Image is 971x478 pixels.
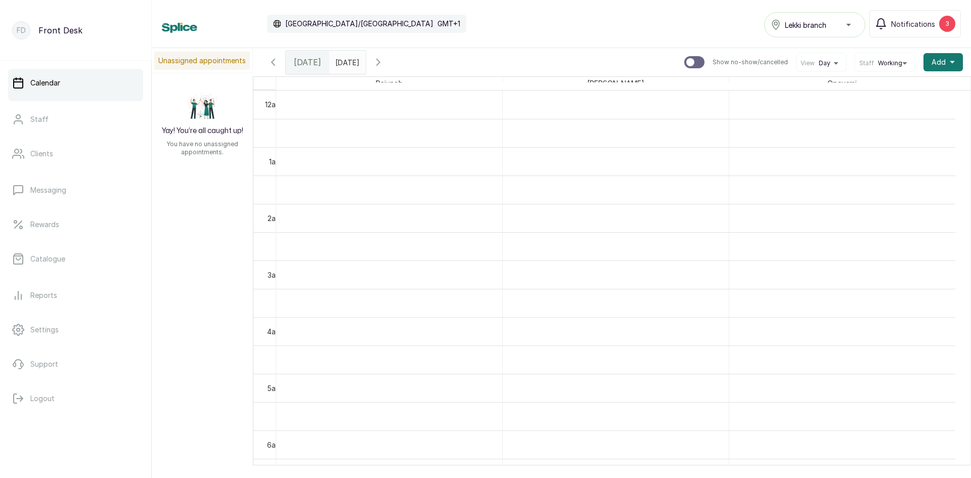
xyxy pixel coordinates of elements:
[8,210,143,239] a: Rewards
[801,59,815,67] span: View
[30,149,53,159] p: Clients
[30,78,60,88] p: Calendar
[266,213,283,224] div: 2am
[764,12,865,37] button: Lekki branch
[30,290,57,300] p: Reports
[8,350,143,378] a: Support
[266,270,283,280] div: 3am
[8,140,143,168] a: Clients
[30,220,59,230] p: Rewards
[785,20,826,30] span: Lekki branch
[162,126,243,136] h2: Yay! You’re all caught up!
[891,19,935,29] span: Notifications
[923,53,963,71] button: Add
[801,59,842,67] button: ViewDay
[932,57,946,67] span: Add
[30,394,55,404] p: Logout
[437,19,460,29] p: GMT+1
[8,281,143,310] a: Reports
[265,440,283,450] div: 6am
[8,176,143,204] a: Messaging
[8,384,143,413] button: Logout
[38,24,82,36] p: Front Desk
[285,19,433,29] p: [GEOGRAPHIC_DATA]/[GEOGRAPHIC_DATA]
[585,77,646,90] span: [PERSON_NAME]
[30,359,58,369] p: Support
[819,59,830,67] span: Day
[8,316,143,344] a: Settings
[265,383,283,394] div: 5am
[286,51,329,74] div: [DATE]
[265,326,283,337] div: 4am
[30,254,65,264] p: Catalogue
[825,77,859,90] span: Opeyemi
[878,59,902,67] span: Working
[8,245,143,273] a: Catalogue
[263,99,283,110] div: 12am
[713,58,788,66] p: Show no-show/cancelled
[8,69,143,97] a: Calendar
[859,59,911,67] button: StaffWorking
[154,52,250,70] p: Unassigned appointments
[17,25,26,35] p: FD
[267,156,283,167] div: 1am
[294,56,321,68] span: [DATE]
[8,105,143,134] a: Staff
[869,10,961,37] button: Notifications3
[859,59,874,67] span: Staff
[30,185,66,195] p: Messaging
[158,140,247,156] p: You have no unassigned appointments.
[30,325,59,335] p: Settings
[374,77,405,90] span: Rajunoh
[30,114,49,124] p: Staff
[939,16,955,32] div: 3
